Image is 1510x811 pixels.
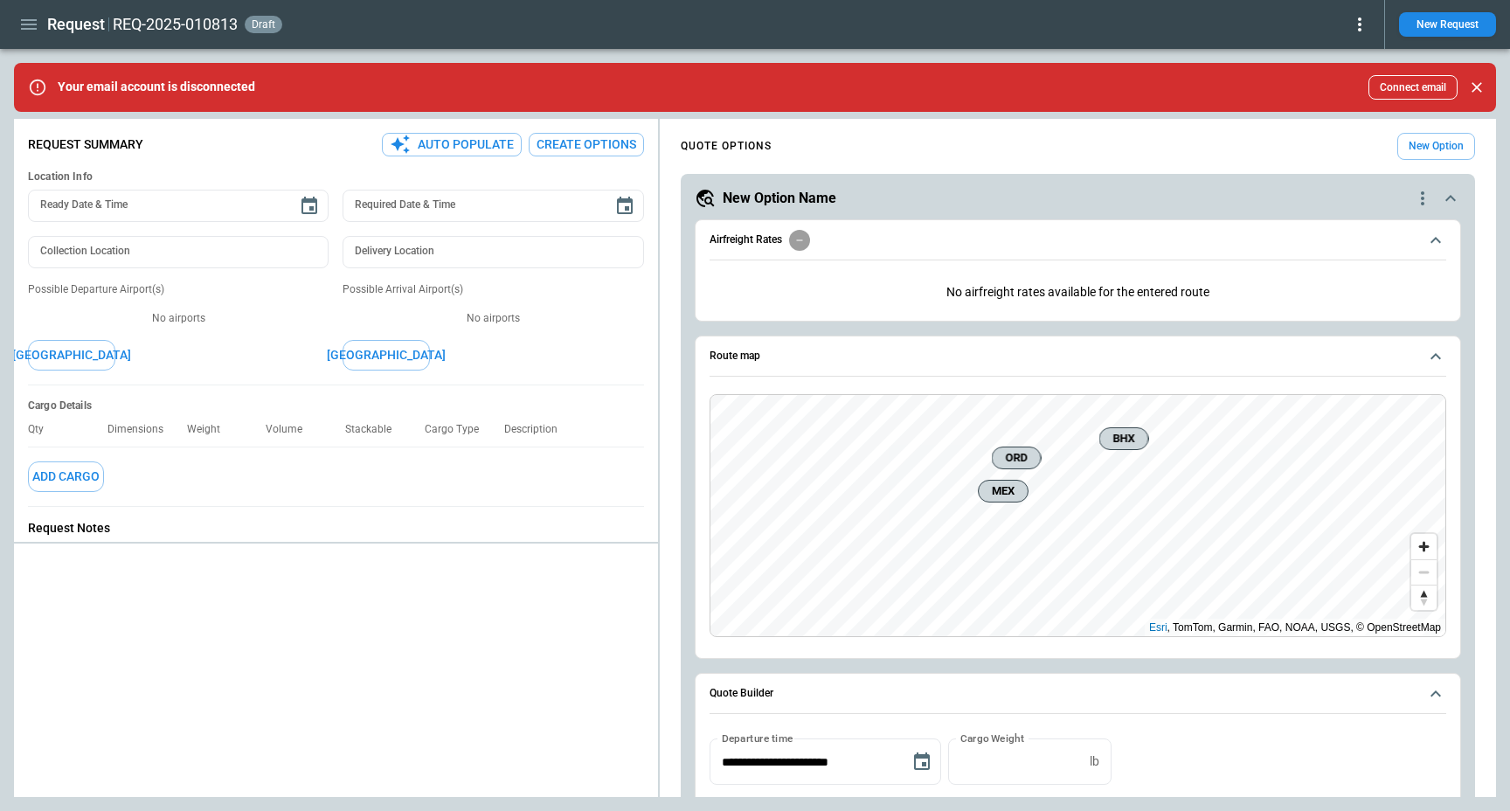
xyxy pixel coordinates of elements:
[1106,430,1140,447] span: BHX
[504,423,571,436] p: Description
[28,461,104,492] button: Add Cargo
[1368,75,1458,100] button: Connect email
[723,189,836,208] h5: New Option Name
[345,423,405,436] p: Stackable
[710,688,773,699] h6: Quote Builder
[266,423,316,436] p: Volume
[1090,754,1099,769] p: lb
[28,423,58,436] p: Qty
[695,188,1461,209] button: New Option Namequote-option-actions
[681,142,772,150] h4: QUOTE OPTIONS
[710,271,1446,314] div: Airfreight Rates
[1465,75,1489,100] button: Close
[1149,621,1167,634] a: Esri
[710,220,1446,260] button: Airfreight Rates
[292,189,327,224] button: Choose date
[1412,188,1433,209] div: quote-option-actions
[1149,619,1441,636] div: , TomTom, Garmin, FAO, NOAA, USGS, © OpenStreetMap
[343,311,643,326] p: No airports
[187,423,234,436] p: Weight
[999,449,1033,467] span: ORD
[28,137,143,152] p: Request Summary
[960,731,1024,745] label: Cargo Weight
[28,170,644,184] h6: Location Info
[710,234,782,246] h6: Airfreight Rates
[28,282,329,297] p: Possible Departure Airport(s)
[529,133,644,156] button: Create Options
[382,133,522,156] button: Auto Populate
[58,80,255,94] p: Your email account is disconnected
[710,336,1446,377] button: Route map
[28,521,644,536] p: Request Notes
[710,394,1446,637] div: Route map
[28,340,115,371] button: [GEOGRAPHIC_DATA]
[47,14,105,35] h1: Request
[722,731,793,745] label: Departure time
[710,350,760,362] h6: Route map
[1397,133,1475,160] button: New Option
[986,482,1021,500] span: MEX
[710,271,1446,314] p: No airfreight rates available for the entered route
[1411,559,1437,585] button: Zoom out
[1465,68,1489,107] div: dismiss
[113,14,238,35] h2: REQ-2025-010813
[248,18,279,31] span: draft
[107,423,177,436] p: Dimensions
[343,282,643,297] p: Possible Arrival Airport(s)
[1399,12,1496,37] button: New Request
[343,340,430,371] button: [GEOGRAPHIC_DATA]
[28,399,644,412] h6: Cargo Details
[607,189,642,224] button: Choose date
[710,674,1446,714] button: Quote Builder
[28,311,329,326] p: No airports
[1411,585,1437,610] button: Reset bearing to north
[1411,534,1437,559] button: Zoom in
[425,423,493,436] p: Cargo Type
[904,745,939,780] button: Choose date, selected date is Sep 18, 2025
